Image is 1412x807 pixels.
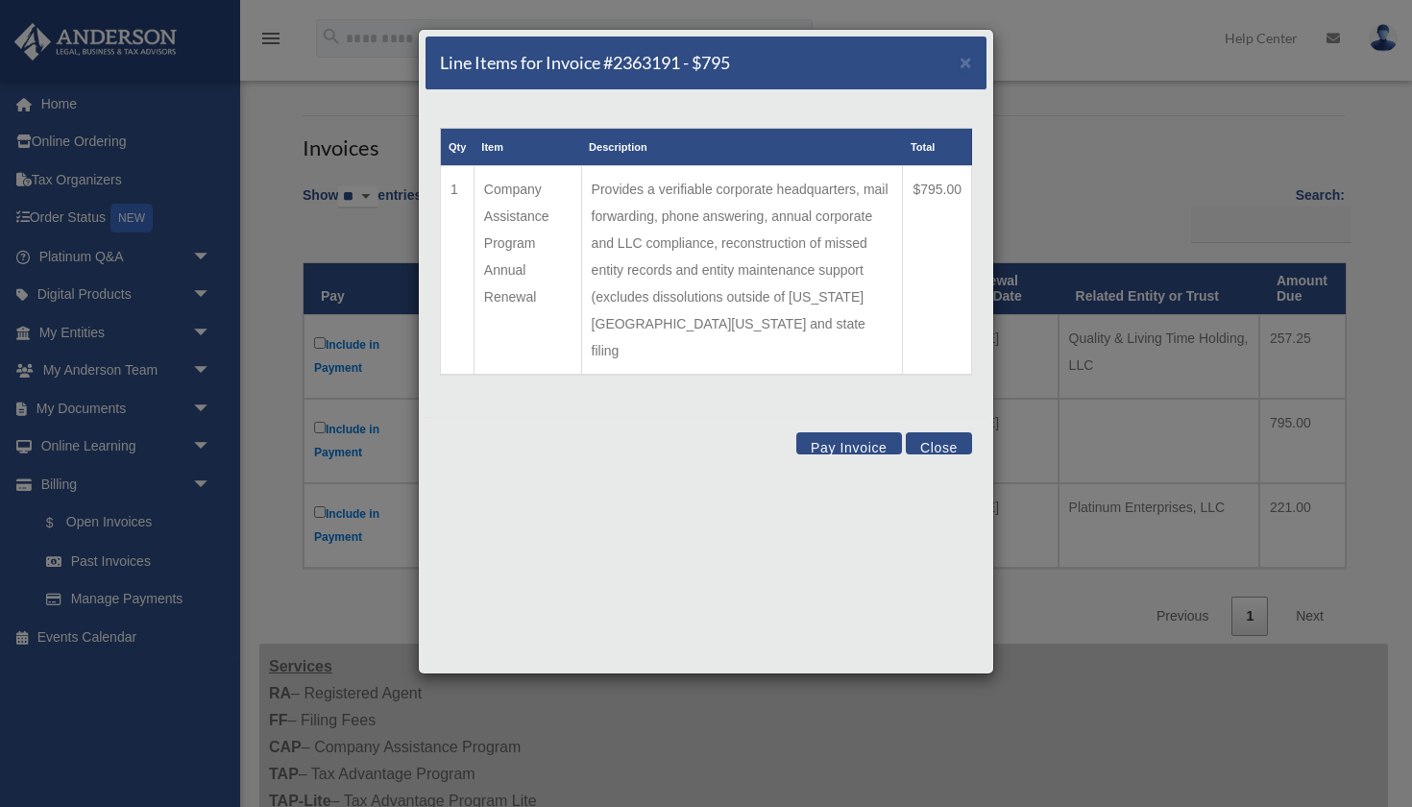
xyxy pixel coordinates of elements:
button: Pay Invoice [796,432,902,454]
td: Company Assistance Program Annual Renewal [474,166,581,376]
button: Close [906,432,972,454]
button: Close [960,52,972,72]
span: × [960,51,972,73]
h5: Line Items for Invoice #2363191 - $795 [440,51,730,75]
th: Description [581,129,903,166]
th: Qty [441,129,475,166]
td: $795.00 [903,166,972,376]
td: 1 [441,166,475,376]
th: Item [474,129,581,166]
th: Total [903,129,972,166]
td: Provides a verifiable corporate headquarters, mail forwarding, phone answering, annual corporate ... [581,166,903,376]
